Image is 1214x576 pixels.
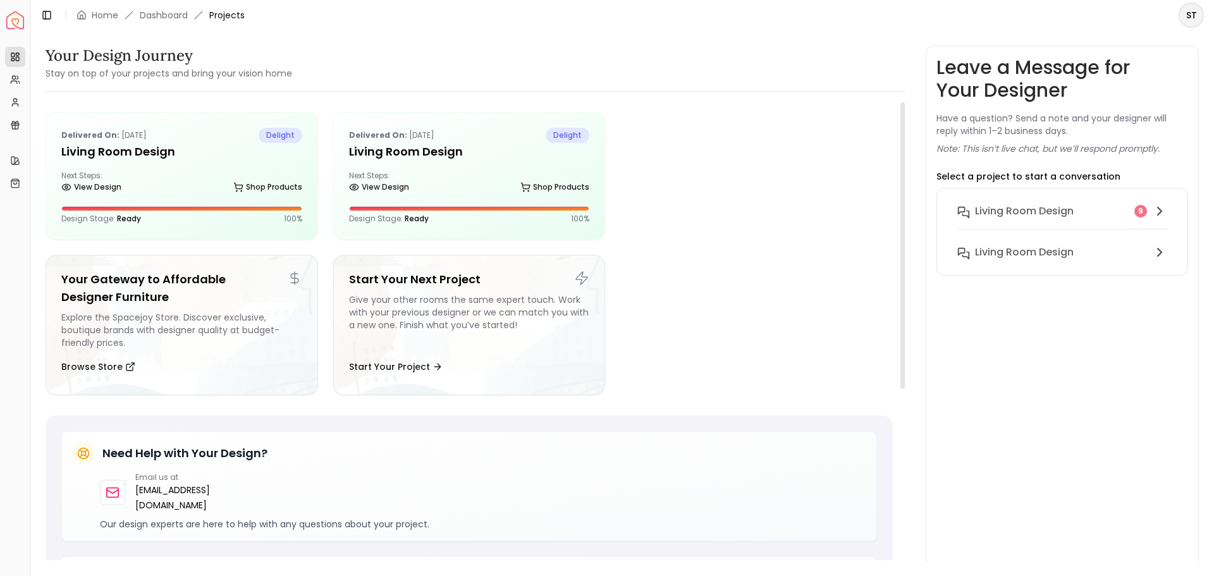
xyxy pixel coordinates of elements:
[936,142,1160,155] p: Note: This isn’t live chat, but we’ll respond promptly.
[209,9,245,21] span: Projects
[936,56,1188,102] h3: Leave a Message for Your Designer
[975,204,1074,219] h6: Living Room design
[92,9,118,21] a: Home
[61,178,121,196] a: View Design
[975,245,1074,260] h6: Living Room Design
[405,213,429,224] span: Ready
[117,213,141,224] span: Ready
[349,128,434,143] p: [DATE]
[102,444,267,462] h5: Need Help with Your Design?
[349,214,429,224] p: Design Stage:
[936,112,1188,137] p: Have a question? Send a note and your designer will reply within 1–2 business days.
[259,128,302,143] span: delight
[349,271,590,288] h5: Start Your Next Project
[947,240,1177,265] button: Living Room Design
[349,171,590,196] div: Next Steps:
[135,482,276,513] a: [EMAIL_ADDRESS][DOMAIN_NAME]
[77,9,245,21] nav: breadcrumb
[947,199,1177,240] button: Living Room design9
[349,178,409,196] a: View Design
[6,11,24,29] a: Spacejoy
[520,178,589,196] a: Shop Products
[1179,3,1204,28] button: ST
[61,171,302,196] div: Next Steps:
[135,472,276,482] p: Email us at
[140,9,188,21] a: Dashboard
[349,293,590,349] div: Give your other rooms the same expert touch. Work with your previous designer or we can match you...
[61,143,302,161] h5: Living Room design
[61,271,302,306] h5: Your Gateway to Affordable Designer Furniture
[936,170,1120,183] p: Select a project to start a conversation
[61,354,135,379] button: Browse Store
[1134,205,1147,218] div: 9
[349,354,443,379] button: Start Your Project
[349,130,407,140] b: Delivered on:
[61,214,141,224] p: Design Stage:
[333,255,606,395] a: Start Your Next ProjectGive your other rooms the same expert touch. Work with your previous desig...
[546,128,589,143] span: delight
[61,128,147,143] p: [DATE]
[284,214,302,224] p: 100 %
[46,46,292,66] h3: Your Design Journey
[61,311,302,349] div: Explore the Spacejoy Store. Discover exclusive, boutique brands with designer quality at budget-f...
[233,178,302,196] a: Shop Products
[1180,4,1203,27] span: ST
[46,67,292,80] small: Stay on top of your projects and bring your vision home
[100,518,866,530] p: Our design experts are here to help with any questions about your project.
[6,11,24,29] img: Spacejoy Logo
[46,255,318,395] a: Your Gateway to Affordable Designer FurnitureExplore the Spacejoy Store. Discover exclusive, bout...
[349,143,590,161] h5: Living Room Design
[61,130,120,140] b: Delivered on:
[571,214,589,224] p: 100 %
